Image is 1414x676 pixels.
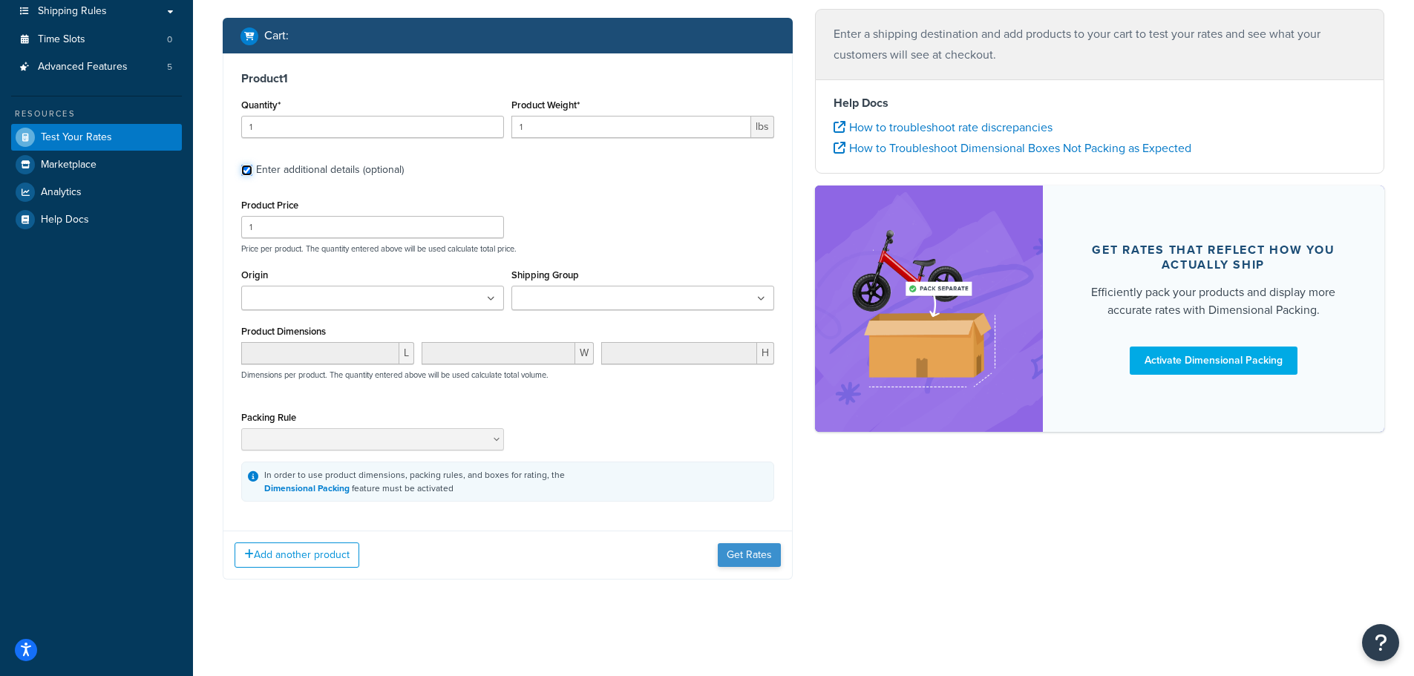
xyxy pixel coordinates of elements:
p: Enter a shipping destination and add products to your cart to test your rates and see what your c... [834,24,1366,65]
li: Advanced Features [11,53,182,81]
button: Get Rates [718,543,781,567]
input: 0 [241,116,504,138]
h4: Help Docs [834,94,1366,112]
input: 0.00 [511,116,751,138]
a: Help Docs [11,206,182,233]
img: feature-image-dim-d40ad3071a2b3c8e08177464837368e35600d3c5e73b18a22c1e4bb210dc32ac.png [837,208,1021,409]
div: Enter additional details (optional) [256,160,404,180]
label: Product Dimensions [241,326,326,337]
li: Time Slots [11,26,182,53]
button: Open Resource Center [1362,624,1399,661]
span: 5 [167,61,172,73]
a: Activate Dimensional Packing [1130,347,1297,375]
span: L [399,342,414,364]
span: H [757,342,774,364]
a: How to Troubleshoot Dimensional Boxes Not Packing as Expected [834,140,1191,157]
input: Enter additional details (optional) [241,165,252,176]
label: Origin [241,269,268,280]
label: Packing Rule [241,412,296,423]
label: Product Weight* [511,99,580,111]
span: Time Slots [38,33,85,46]
a: Marketplace [11,151,182,178]
label: Quantity* [241,99,281,111]
div: In order to use product dimensions, packing rules, and boxes for rating, the feature must be acti... [264,468,565,495]
p: Price per product. The quantity entered above will be used calculate total price. [238,243,778,254]
div: Get rates that reflect how you actually ship [1078,243,1349,272]
a: Dimensional Packing [264,482,350,495]
h3: Product 1 [241,71,774,86]
span: Test Your Rates [41,131,112,144]
div: Resources [11,108,182,120]
p: Dimensions per product. The quantity entered above will be used calculate total volume. [238,370,549,380]
a: Advanced Features5 [11,53,182,81]
a: Analytics [11,179,182,206]
label: Shipping Group [511,269,579,280]
span: Marketplace [41,159,96,171]
a: How to troubleshoot rate discrepancies [834,119,1053,136]
span: Analytics [41,186,82,199]
span: W [575,342,594,364]
h2: Cart : [264,29,289,42]
button: Add another product [235,542,359,568]
label: Product Price [241,200,298,211]
span: Help Docs [41,214,89,226]
a: Test Your Rates [11,124,182,151]
span: Shipping Rules [38,5,107,18]
span: lbs [751,116,774,138]
a: Time Slots0 [11,26,182,53]
span: 0 [167,33,172,46]
div: Efficiently pack your products and display more accurate rates with Dimensional Packing. [1078,283,1349,319]
span: Advanced Features [38,61,128,73]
